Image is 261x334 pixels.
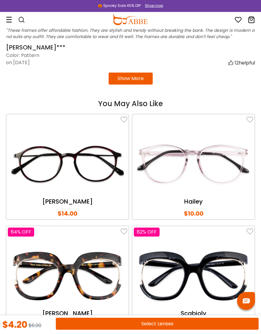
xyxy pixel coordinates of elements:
a: Shop now [142,3,163,8]
a: Scabioly [134,309,253,318]
div: "These frames offer affordable fashion. They are stylish and trendy without breaking the bank. Th... [6,27,255,40]
img: Hailey [134,134,253,194]
div: on [DATE] [6,59,30,67]
a: [PERSON_NAME] [8,197,127,206]
a: [PERSON_NAME] [8,309,127,318]
img: like [121,228,127,235]
img: chat [243,298,250,303]
img: like [121,116,127,123]
div: Color: Pattern [6,52,255,59]
div: 64% OFF [8,228,34,237]
button: Show More [109,73,153,85]
span: 12 [235,59,239,66]
img: like [247,116,253,123]
div: Shop now [145,3,163,8]
img: abbeglasses.com [112,14,148,25]
div: [PERSON_NAME]*** [6,43,255,52]
img: Johnson [8,246,127,306]
div: 82% OFF [134,228,160,237]
h2: You May Also Like [6,100,255,108]
div: 🎃 Spooky Sale 45% Off! [98,3,141,8]
span: $14.00 [58,209,77,218]
a: Hailey [134,197,253,206]
img: Scabioly [134,246,253,306]
img: Adela [8,134,127,194]
img: like [247,228,253,235]
span: $10.00 [184,209,203,218]
div: helpful [228,59,255,67]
